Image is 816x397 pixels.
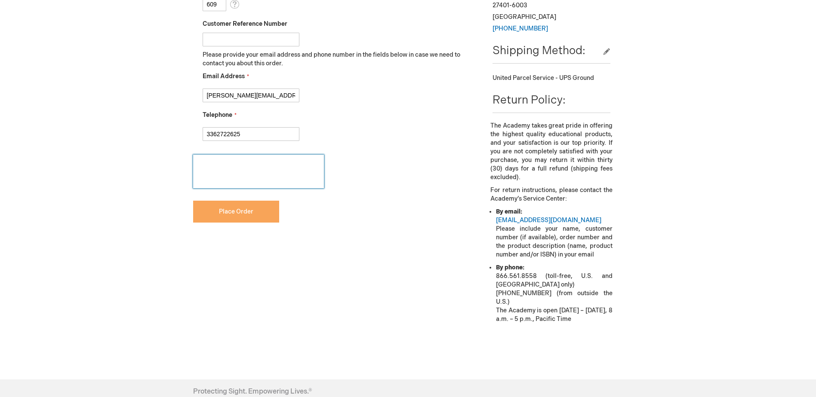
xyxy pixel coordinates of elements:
[493,25,548,32] a: [PHONE_NUMBER]
[493,74,594,82] span: United Parcel Service - UPS Ground
[496,217,601,224] a: [EMAIL_ADDRESS][DOMAIN_NAME]
[493,94,566,107] span: Return Policy:
[193,388,312,396] h4: Protecting Sight. Empowering Lives.®
[193,201,279,223] button: Place Order
[490,186,612,203] p: For return instructions, please contact the Academy’s Service Center:
[496,208,612,259] li: Please include your name, customer number (if available), order number and the product descriptio...
[193,155,324,188] iframe: reCAPTCHA
[496,208,522,215] strong: By email:
[219,208,253,215] span: Place Order
[490,122,612,182] p: The Academy takes great pride in offering the highest quality educational products, and your sati...
[203,20,287,27] span: Customer Reference Number
[496,264,524,271] strong: By phone:
[203,73,245,80] span: Email Address
[203,111,232,119] span: Telephone
[203,51,467,68] p: Please provide your email address and phone number in the fields below in case we need to contact...
[493,44,585,58] span: Shipping Method:
[496,263,612,324] li: 866.561.8558 (toll-free, U.S. and [GEOGRAPHIC_DATA] only) [PHONE_NUMBER] (from outside the U.S.) ...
